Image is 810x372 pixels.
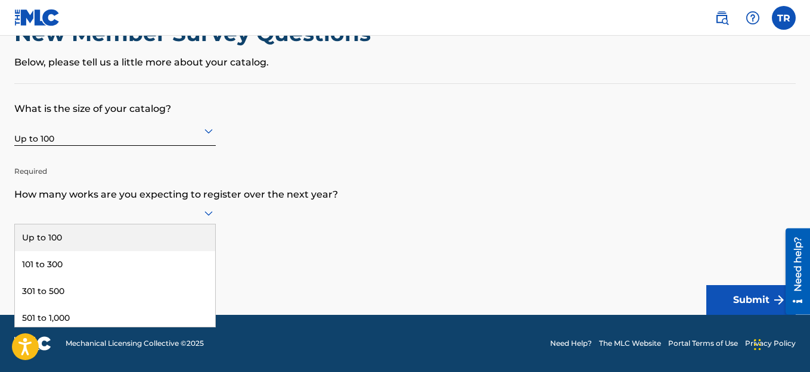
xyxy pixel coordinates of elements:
[754,327,761,362] div: Drag
[15,278,215,305] div: 301 to 500
[13,8,29,63] div: Need help?
[14,116,216,145] div: Up to 100
[706,285,796,315] button: Submit
[599,338,661,349] a: The MLC Website
[66,338,204,349] span: Mechanical Licensing Collective © 2025
[668,338,738,349] a: Portal Terms of Use
[710,6,734,30] a: Public Search
[750,315,810,372] iframe: Chat Widget
[14,55,796,70] p: Below, please tell us a little more about your catalog.
[772,6,796,30] div: User Menu
[14,336,51,351] img: logo
[14,170,796,202] p: How many works are you expecting to register over the next year?
[550,338,592,349] a: Need Help?
[772,293,786,307] img: f7272a7cc735f4ea7f67.svg
[746,11,760,25] img: help
[15,224,215,251] div: Up to 100
[14,84,796,116] p: What is the size of your catalog?
[15,251,215,278] div: 101 to 300
[14,148,216,177] p: Required
[777,229,810,315] iframe: Resource Center
[15,305,215,332] div: 501 to 1,000
[715,11,729,25] img: search
[741,6,765,30] div: Help
[745,338,796,349] a: Privacy Policy
[14,9,60,26] img: MLC Logo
